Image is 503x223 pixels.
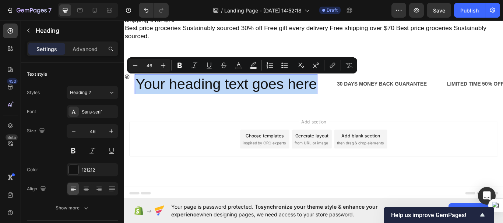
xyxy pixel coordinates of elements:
span: Your page is password protected. To when designing pages, we need access to your store password. [171,203,407,218]
div: Publish [460,7,479,14]
div: Show more [56,204,90,212]
div: 450 [7,78,18,84]
div: Add blank section [253,133,298,140]
span: synchronize your theme style & enhance your experience [171,204,378,217]
div: LIMITED TIME 50% OFF SALE [376,70,461,82]
iframe: Design area [124,19,503,200]
button: Save [427,3,451,18]
div: 121212 [82,167,116,173]
p: 7 [48,6,52,15]
div: Styles [27,89,40,96]
span: Heading 2 [70,89,91,96]
span: Landing Page - [DATE] 14:52:18 [224,7,302,14]
button: Show survey - Help us improve GemPages! [391,211,487,219]
div: Text style [27,71,47,78]
div: Rich Text Editor. Editing area: main [247,70,354,82]
button: Show more [27,201,118,215]
div: Beta [6,134,18,140]
div: Color [27,166,38,173]
span: Add section [204,116,239,124]
button: Publish [454,3,485,18]
div: Undo/Redo [139,3,169,18]
div: Editor contextual toolbar [127,57,357,73]
div: Size [27,126,46,136]
button: Allow access [449,203,494,218]
span: then drag & drop elements [248,142,303,148]
div: Sans-serif [82,109,116,115]
p: Settings [36,45,57,53]
p: Advanced [73,45,98,53]
span: from URL or image [198,142,238,148]
div: Open Intercom Messenger [478,187,496,205]
p: 30 DAYS MONEY BACK GUARANTEE [248,71,353,82]
span: Help us improve GemPages! [391,212,478,219]
span: inspired by CRO experts [138,142,189,148]
p: Heading [36,26,115,35]
span: Draft [327,7,338,14]
div: Font [27,108,36,115]
span: Save [433,7,445,14]
button: 7 [3,3,55,18]
span: / [221,7,223,14]
div: Generate layout [200,133,238,140]
div: Align [27,184,48,194]
div: Choose templates [142,133,186,140]
button: Heading 2 [67,86,118,99]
